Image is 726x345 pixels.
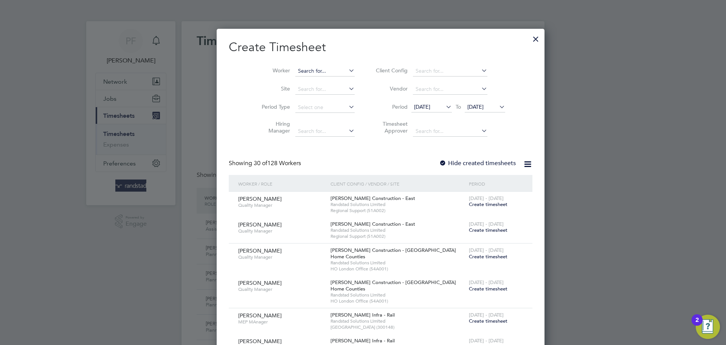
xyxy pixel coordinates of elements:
[330,195,415,201] span: [PERSON_NAME] Construction - East
[330,312,395,318] span: [PERSON_NAME] Infra - Rail
[238,221,282,228] span: [PERSON_NAME]
[330,247,456,260] span: [PERSON_NAME] Construction - [GEOGRAPHIC_DATA] Home Counties
[374,120,408,134] label: Timesheet Approver
[295,126,355,137] input: Search for...
[256,67,290,74] label: Worker
[695,320,699,330] div: 2
[330,208,465,214] span: Regional Support (51A002)
[256,103,290,110] label: Period Type
[229,159,302,167] div: Showing
[469,318,507,324] span: Create timesheet
[413,84,487,95] input: Search for...
[467,103,484,110] span: [DATE]
[238,228,325,234] span: Quality Manager
[330,227,465,233] span: Randstad Solutions Limited
[238,286,325,292] span: Quality Manager
[469,221,504,227] span: [DATE] - [DATE]
[238,195,282,202] span: [PERSON_NAME]
[413,126,487,137] input: Search for...
[254,159,267,167] span: 30 of
[469,286,507,292] span: Create timesheet
[467,175,525,192] div: Period
[330,266,465,272] span: HO London Office (54A001)
[374,85,408,92] label: Vendor
[238,312,282,319] span: [PERSON_NAME]
[254,159,301,167] span: 128 Workers
[238,338,282,345] span: [PERSON_NAME]
[256,120,290,134] label: Hiring Manager
[439,159,516,167] label: Hide created timesheets
[469,279,504,286] span: [DATE] - [DATE]
[374,103,408,110] label: Period
[469,201,507,208] span: Create timesheet
[469,247,504,253] span: [DATE] - [DATE]
[330,279,456,292] span: [PERSON_NAME] Construction - [GEOGRAPHIC_DATA] Home Counties
[295,66,355,76] input: Search for...
[238,247,282,254] span: [PERSON_NAME]
[238,202,325,208] span: Quality Manager
[329,175,467,192] div: Client Config / Vendor / Site
[238,254,325,260] span: Quality Manager
[330,324,465,330] span: [GEOGRAPHIC_DATA] (300148)
[469,337,504,344] span: [DATE] - [DATE]
[469,312,504,318] span: [DATE] - [DATE]
[469,195,504,201] span: [DATE] - [DATE]
[453,102,463,112] span: To
[330,221,415,227] span: [PERSON_NAME] Construction - East
[469,227,507,233] span: Create timesheet
[413,66,487,76] input: Search for...
[238,279,282,286] span: [PERSON_NAME]
[330,260,465,266] span: Randstad Solutions Limited
[330,233,465,239] span: Regional Support (51A002)
[236,175,329,192] div: Worker / Role
[330,292,465,298] span: Randstad Solutions Limited
[696,315,720,339] button: Open Resource Center, 2 new notifications
[330,318,465,324] span: Randstad Solutions Limited
[469,253,507,260] span: Create timesheet
[256,85,290,92] label: Site
[229,39,532,55] h2: Create Timesheet
[330,298,465,304] span: HO London Office (54A001)
[414,103,430,110] span: [DATE]
[330,201,465,208] span: Randstad Solutions Limited
[295,102,355,113] input: Select one
[295,84,355,95] input: Search for...
[330,337,395,344] span: [PERSON_NAME] Infra - Rail
[374,67,408,74] label: Client Config
[238,319,325,325] span: MEP MAnager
